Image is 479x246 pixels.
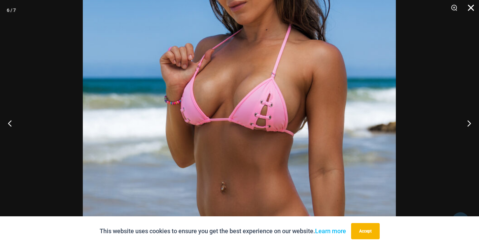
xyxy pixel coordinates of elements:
[100,226,346,236] p: This website uses cookies to ensure you get the best experience on our website.
[315,227,346,235] a: Learn more
[7,5,16,15] div: 6 / 7
[454,106,479,140] button: Next
[351,223,380,239] button: Accept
